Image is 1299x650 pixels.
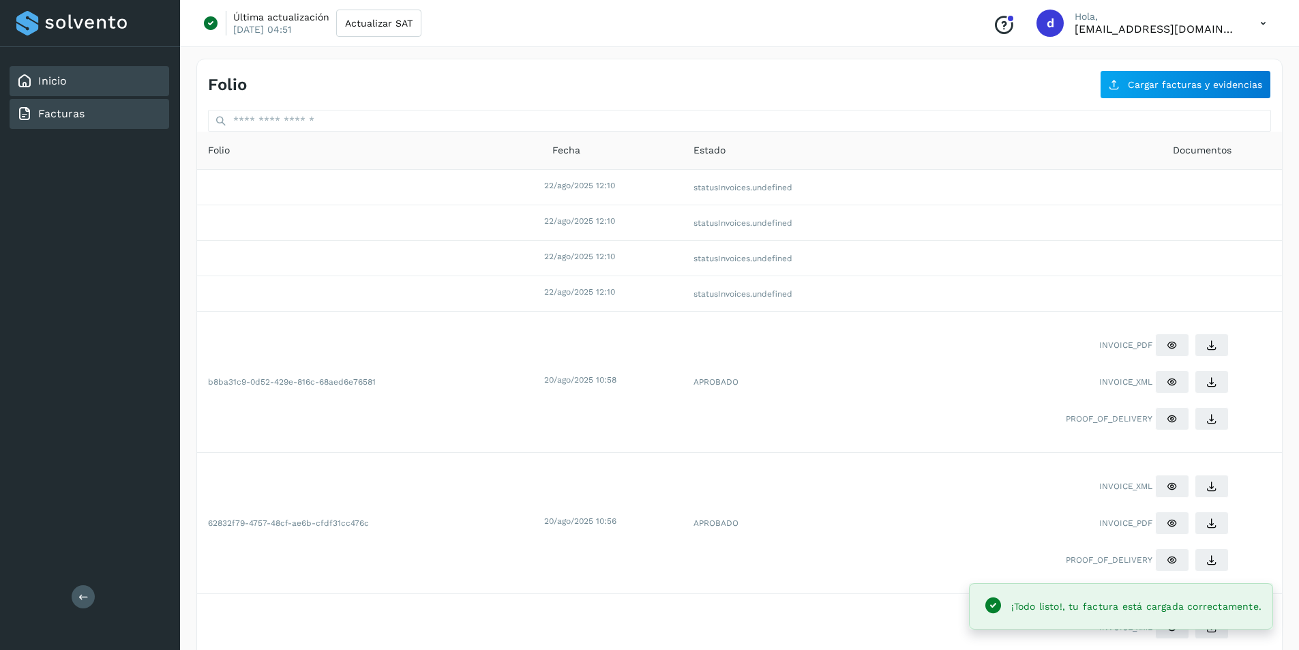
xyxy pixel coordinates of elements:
span: ¡Todo listo!, tu factura está cargada correctamente. [1011,601,1261,612]
button: Actualizar SAT [336,10,421,37]
td: statusInvoices.undefined [683,170,901,205]
div: Inicio [10,66,169,96]
span: Documentos [1173,143,1231,158]
div: 22/ago/2025 12:10 [544,215,680,227]
td: 62832f79-4757-48cf-ae6b-cfdf31cc476c [197,453,541,594]
td: APROBADO [683,312,901,453]
div: 22/ago/2025 12:10 [544,250,680,263]
span: Cargar facturas y evidencias [1128,80,1262,89]
div: 22/ago/2025 12:10 [544,286,680,298]
span: INVOICE_PDF [1099,339,1152,351]
td: APROBADO [683,453,901,594]
a: Inicio [38,74,67,87]
span: Estado [693,143,726,158]
div: 22/ago/2025 12:10 [544,179,680,192]
td: statusInvoices.undefined [683,241,901,276]
span: INVOICE_PDF [1099,517,1152,529]
div: Facturas [10,99,169,129]
span: INVOICE_XML [1099,376,1152,388]
p: Hola, [1075,11,1238,23]
p: Última actualización [233,11,329,23]
p: [DATE] 04:51 [233,23,291,35]
td: b8ba31c9-0d52-429e-816c-68aed6e76581 [197,312,541,453]
span: Actualizar SAT [345,18,413,28]
span: PROOF_OF_DELIVERY [1066,554,1152,566]
span: Fecha [552,143,580,158]
span: INVOICE_XML [1099,480,1152,492]
td: statusInvoices.undefined [683,205,901,241]
span: PROOF_OF_DELIVERY [1066,413,1152,425]
p: direccion@flenasa.com [1075,23,1238,35]
h4: Folio [208,75,247,95]
a: Facturas [38,107,85,120]
div: 20/ago/2025 10:58 [544,374,680,386]
button: Cargar facturas y evidencias [1100,70,1271,99]
span: Folio [208,143,230,158]
div: 20/ago/2025 10:56 [544,515,680,527]
td: statusInvoices.undefined [683,276,901,312]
